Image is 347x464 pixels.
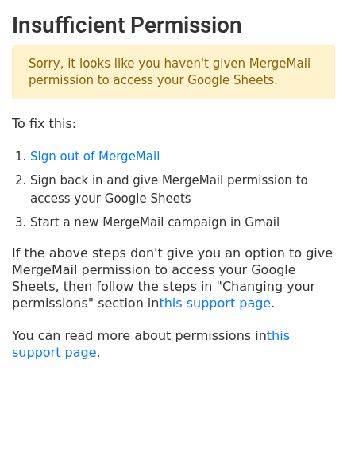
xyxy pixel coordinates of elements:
h2: Insufficient Permission [12,12,335,39]
a: this support page [159,296,271,311]
p: Sorry, it looks like you haven't given MergeMail permission to access your Google Sheets. [12,45,335,99]
li: Sign back in and give MergeMail permission to access your Google Sheets [30,172,335,207]
p: You can read more about permissions in . [12,327,335,361]
p: If the above steps don't give you an option to give MergeMail permission to access your Google Sh... [12,245,335,311]
a: this support page [12,328,290,360]
p: To fix this: [12,115,335,132]
a: Sign out of MergeMail [30,149,160,164]
li: Start a new MergeMail campaign in Gmail [30,214,335,232]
